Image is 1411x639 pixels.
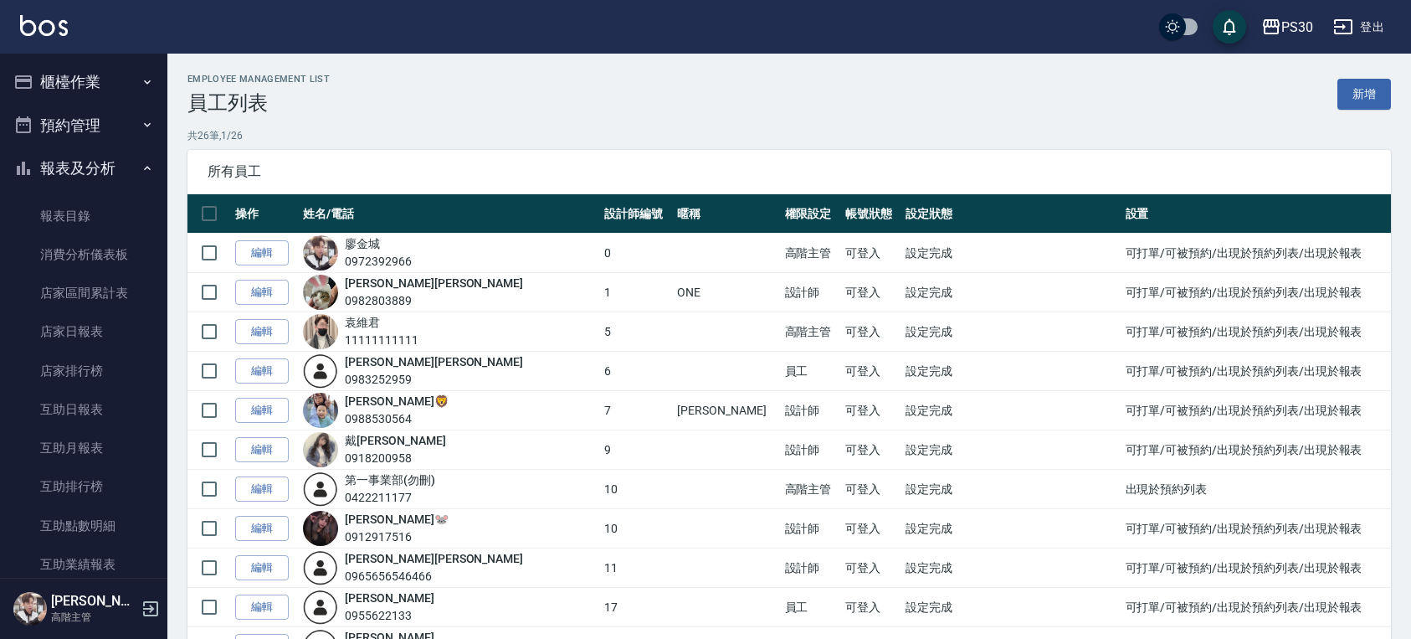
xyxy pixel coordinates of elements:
[345,568,523,585] div: 0965656546466
[345,513,448,526] a: [PERSON_NAME]🐭
[345,552,523,565] a: [PERSON_NAME][PERSON_NAME]
[781,588,841,627] td: 員工
[345,473,435,487] a: 第一事業部(勿刪)
[600,588,674,627] td: 17
[1121,549,1391,588] td: 可打單/可被預約/出現於預約列表/出現於報表
[235,516,289,542] a: 編輯
[600,234,674,273] td: 0
[901,509,1121,549] td: 設定完成
[600,509,674,549] td: 10
[345,332,418,349] div: 11111111111
[208,163,1371,180] span: 所有員工
[299,194,599,234] th: 姓名/電話
[1281,17,1313,38] div: PS30
[303,314,338,349] img: avatar.jpeg
[901,312,1121,352] td: 設定完成
[841,470,901,509] td: 可登入
[901,352,1121,391] td: 設定完成
[781,391,841,430] td: 設計師
[600,352,674,391] td: 6
[51,593,136,610] h5: [PERSON_NAME]
[841,509,901,549] td: 可登入
[345,489,435,507] div: 0422211177
[345,371,523,389] div: 0983252959
[51,610,136,625] p: 高階主管
[1121,470,1391,509] td: 出現於預約列表
[781,470,841,509] td: 高階主管
[7,147,161,190] button: 報表及分析
[7,467,161,506] a: 互助排行榜
[600,273,674,312] td: 1
[600,391,674,430] td: 7
[781,273,841,312] td: 設計師
[345,607,434,625] div: 0955622133
[673,194,780,234] th: 暱稱
[901,470,1121,509] td: 設定完成
[901,391,1121,430] td: 設定完成
[345,528,448,546] div: 0912917516
[235,595,289,621] a: 編輯
[231,194,299,234] th: 操作
[7,104,161,147] button: 預約管理
[1326,12,1391,43] button: 登出
[187,128,1391,143] p: 共 26 筆, 1 / 26
[303,550,338,585] img: user-login-man-human-body-mobile-person-512.png
[600,194,674,234] th: 設計師編號
[901,588,1121,627] td: 設定完成
[841,430,901,470] td: 可登入
[1121,509,1391,549] td: 可打單/可被預約/出現於預約列表/出現於報表
[7,312,161,351] a: 店家日報表
[1213,10,1246,44] button: save
[781,430,841,470] td: 設計師
[1121,234,1391,273] td: 可打單/可被預約/出現於預約列表/出現於報表
[303,590,338,625] img: user-login-man-human-body-mobile-person-512.png
[187,74,330,85] h2: Employee Management List
[901,273,1121,312] td: 設定完成
[235,240,289,266] a: 編輯
[781,194,841,234] th: 權限設定
[7,429,161,467] a: 互助月報表
[1337,79,1391,110] a: 新增
[303,393,338,428] img: avatar.jpeg
[303,275,338,310] img: avatar.jpeg
[841,312,901,352] td: 可登入
[841,588,901,627] td: 可登入
[841,549,901,588] td: 可登入
[1121,194,1391,234] th: 設置
[303,353,338,389] img: user-login-man-human-body-mobile-person-512.png
[7,235,161,274] a: 消費分析儀表板
[345,355,523,368] a: [PERSON_NAME][PERSON_NAME]
[901,430,1121,470] td: 設定完成
[235,555,289,581] a: 編輯
[841,352,901,391] td: 可登入
[781,312,841,352] td: 高階主管
[781,549,841,588] td: 設計師
[673,273,780,312] td: ONE
[13,592,47,626] img: Person
[7,352,161,390] a: 店家排行榜
[235,437,289,463] a: 編輯
[1121,273,1391,312] td: 可打單/可被預約/出現於預約列表/出現於報表
[901,549,1121,588] td: 設定完成
[345,237,380,250] a: 廖金城
[345,591,434,605] a: [PERSON_NAME]
[1121,588,1391,627] td: 可打單/可被預約/出現於預約列表/出現於報表
[345,292,523,310] div: 0982803889
[1255,10,1320,44] button: PS30
[841,391,901,430] td: 可登入
[673,391,780,430] td: [PERSON_NAME]
[7,197,161,235] a: 報表目錄
[303,472,338,507] img: user-login-man-human-body-mobile-person-512.png
[901,234,1121,273] td: 設定完成
[7,545,161,584] a: 互助業績報表
[901,194,1121,234] th: 設定狀態
[841,194,901,234] th: 帳號狀態
[781,509,841,549] td: 設計師
[1121,312,1391,352] td: 可打單/可被預約/出現於預約列表/出現於報表
[1121,430,1391,470] td: 可打單/可被預約/出現於預約列表/出現於報表
[7,390,161,429] a: 互助日報表
[235,477,289,502] a: 編輯
[781,234,841,273] td: 高階主管
[345,394,448,408] a: [PERSON_NAME]🦁
[345,253,412,271] div: 0972392966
